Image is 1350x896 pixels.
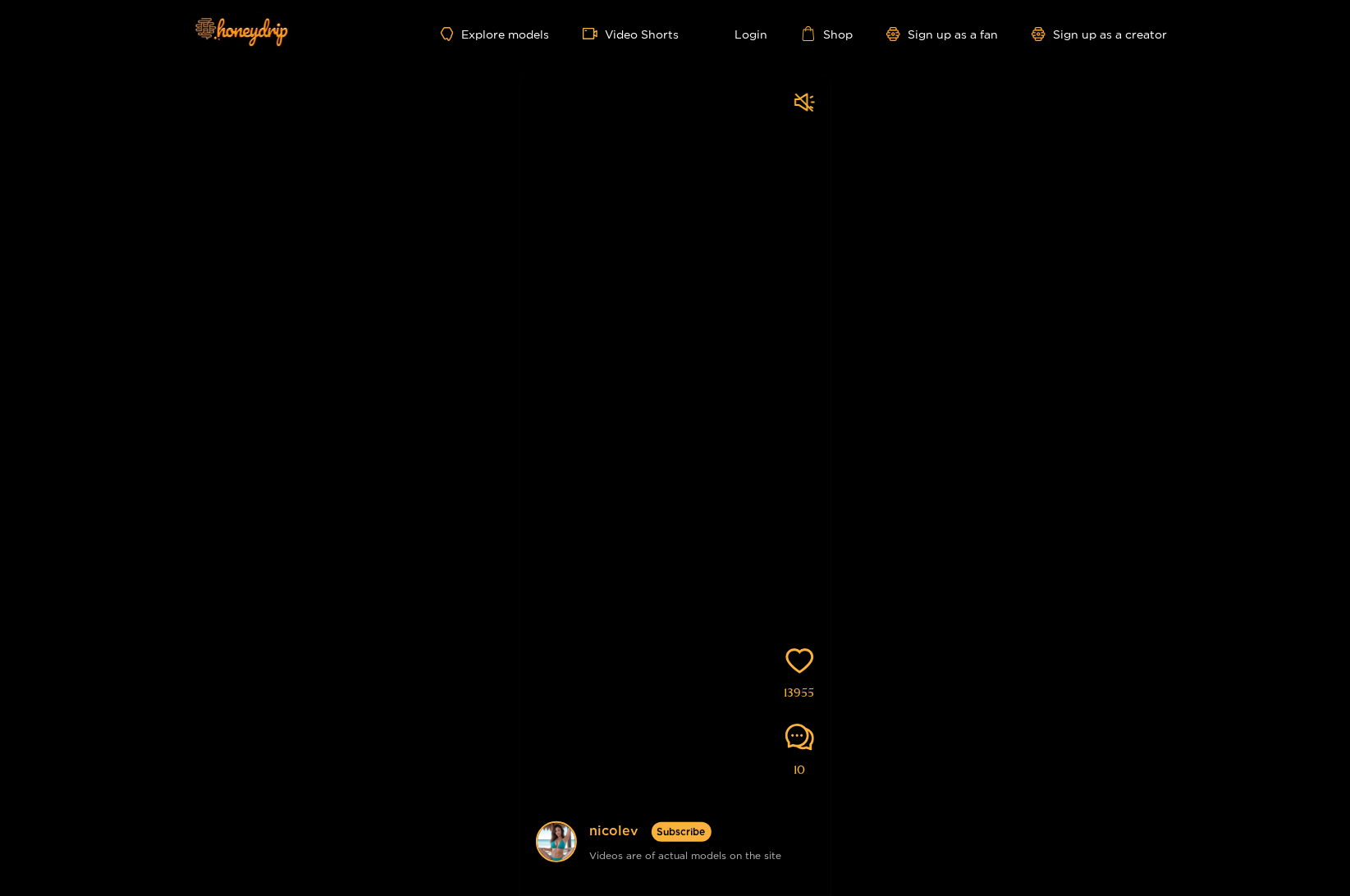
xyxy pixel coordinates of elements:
a: Sign up as a fan [886,27,999,41]
a: Shop [801,26,853,41]
a: Video Shorts [583,26,680,41]
span: 10 [794,761,805,779]
span: sound [794,92,815,112]
span: comment [785,723,814,752]
span: Subscribe [657,825,706,840]
a: nicolev [590,821,639,842]
a: Explore models [441,27,549,41]
span: video-camera [583,26,606,41]
a: Login [712,26,768,41]
span: heart [785,647,814,675]
img: user avatar [538,823,575,861]
span: 13955 [785,683,815,702]
button: Subscribe [652,822,712,842]
div: Videos are of actual models on the site [590,846,782,865]
a: Sign up as a creator [1032,27,1168,41]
